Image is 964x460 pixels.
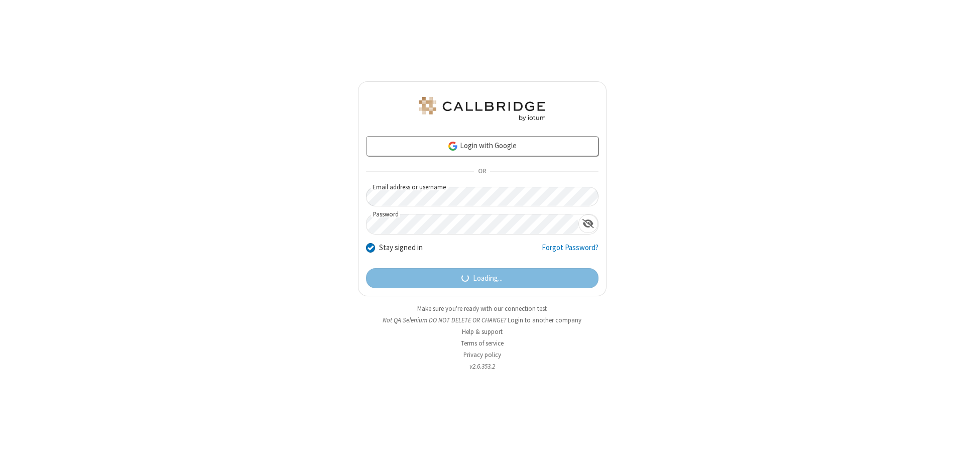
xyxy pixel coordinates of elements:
button: Login to another company [508,315,581,325]
input: Password [367,214,578,234]
div: Show password [578,214,598,233]
span: OR [474,165,490,179]
img: QA Selenium DO NOT DELETE OR CHANGE [417,97,547,121]
a: Make sure you're ready with our connection test [417,304,547,313]
a: Help & support [462,327,503,336]
button: Loading... [366,268,598,288]
img: google-icon.png [447,141,458,152]
li: Not QA Selenium DO NOT DELETE OR CHANGE? [358,315,607,325]
a: Forgot Password? [542,242,598,261]
a: Terms of service [461,339,504,348]
label: Stay signed in [379,242,423,254]
iframe: Chat [939,434,956,453]
span: Loading... [473,273,503,284]
input: Email address or username [366,187,598,206]
li: v2.6.353.2 [358,362,607,371]
a: Privacy policy [463,351,501,359]
a: Login with Google [366,136,598,156]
